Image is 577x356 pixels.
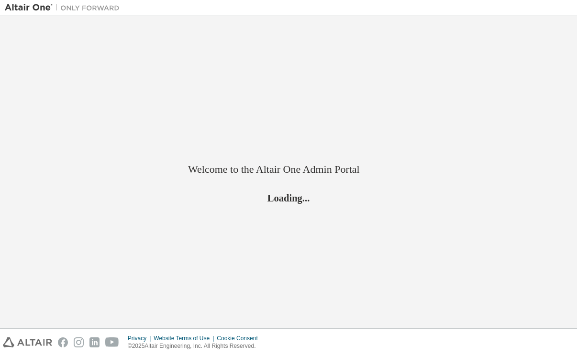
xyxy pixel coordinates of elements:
div: Website Terms of Use [154,334,217,342]
div: Cookie Consent [217,334,263,342]
img: altair_logo.svg [3,337,52,347]
img: Altair One [5,3,124,12]
img: youtube.svg [105,337,119,347]
div: Privacy [128,334,154,342]
h2: Welcome to the Altair One Admin Portal [188,163,389,176]
img: facebook.svg [58,337,68,347]
img: linkedin.svg [89,337,100,347]
p: © 2025 Altair Engineering, Inc. All Rights Reserved. [128,342,264,350]
h2: Loading... [188,192,389,204]
img: instagram.svg [74,337,84,347]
